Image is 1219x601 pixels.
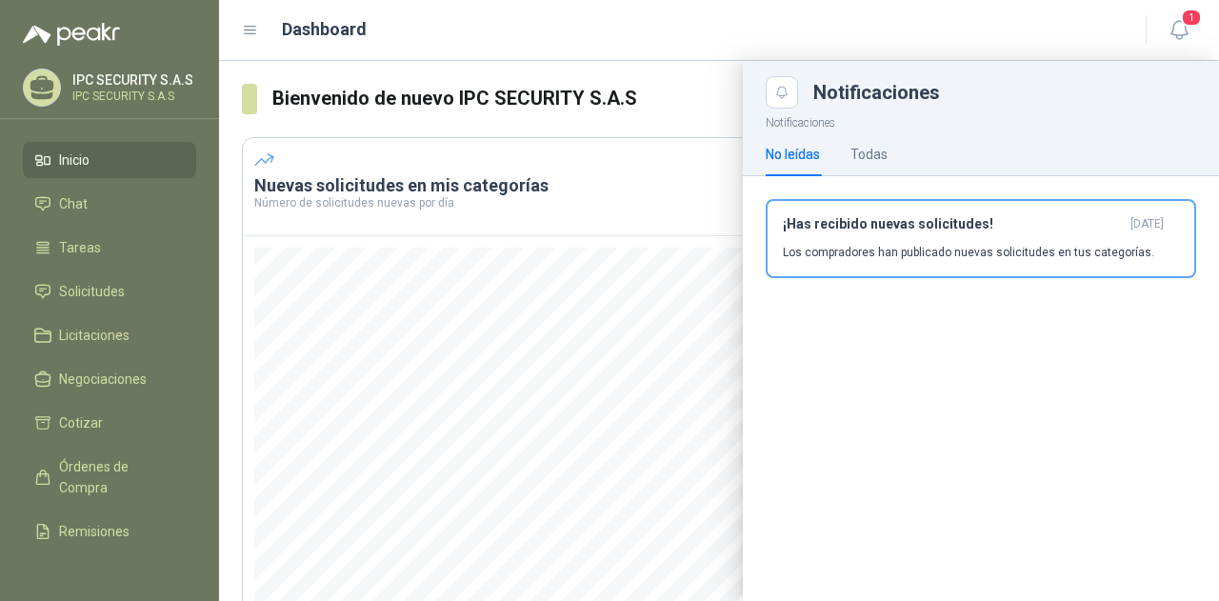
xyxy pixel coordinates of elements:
[23,230,196,266] a: Tareas
[23,405,196,441] a: Cotizar
[1162,13,1196,48] button: 1
[766,144,820,165] div: No leídas
[23,361,196,397] a: Negociaciones
[766,76,798,109] button: Close
[23,23,120,46] img: Logo peakr
[23,513,196,550] a: Remisiones
[59,237,101,258] span: Tareas
[1181,9,1202,27] span: 1
[23,317,196,353] a: Licitaciones
[282,16,367,43] h1: Dashboard
[59,369,147,390] span: Negociaciones
[1130,216,1164,232] span: [DATE]
[59,325,130,346] span: Licitaciones
[59,193,88,214] span: Chat
[59,281,125,302] span: Solicitudes
[59,456,178,498] span: Órdenes de Compra
[23,449,196,506] a: Órdenes de Compra
[59,521,130,542] span: Remisiones
[72,90,193,102] p: IPC SECURITY S.A.S
[23,186,196,222] a: Chat
[59,412,103,433] span: Cotizar
[72,73,193,87] p: IPC SECURITY S.A.S
[783,244,1154,261] p: Los compradores han publicado nuevas solicitudes en tus categorías.
[23,273,196,310] a: Solicitudes
[850,144,888,165] div: Todas
[59,150,90,170] span: Inicio
[813,83,1196,102] div: Notificaciones
[743,109,1219,132] p: Notificaciones
[766,199,1196,278] button: ¡Has recibido nuevas solicitudes![DATE] Los compradores han publicado nuevas solicitudes en tus c...
[783,216,1123,232] h3: ¡Has recibido nuevas solicitudes!
[23,142,196,178] a: Inicio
